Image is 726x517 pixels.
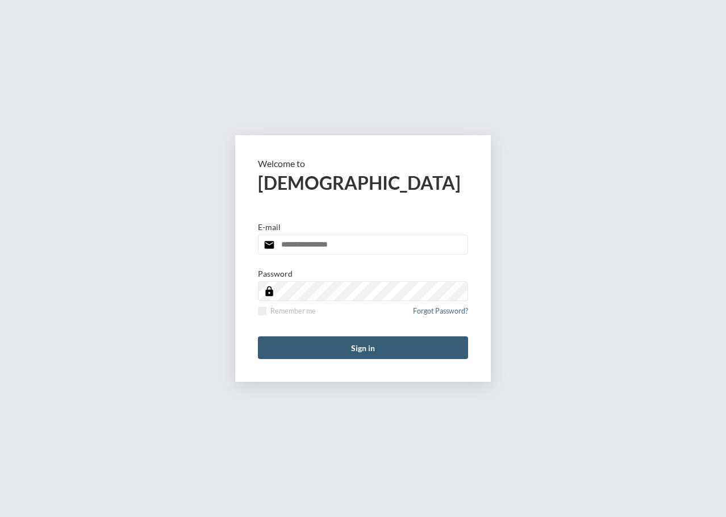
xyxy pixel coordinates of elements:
[258,172,468,194] h2: [DEMOGRAPHIC_DATA]
[258,158,468,169] p: Welcome to
[258,222,281,232] p: E-mail
[258,269,293,278] p: Password
[258,307,316,315] label: Remember me
[258,336,468,359] button: Sign in
[413,307,468,322] a: Forgot Password?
